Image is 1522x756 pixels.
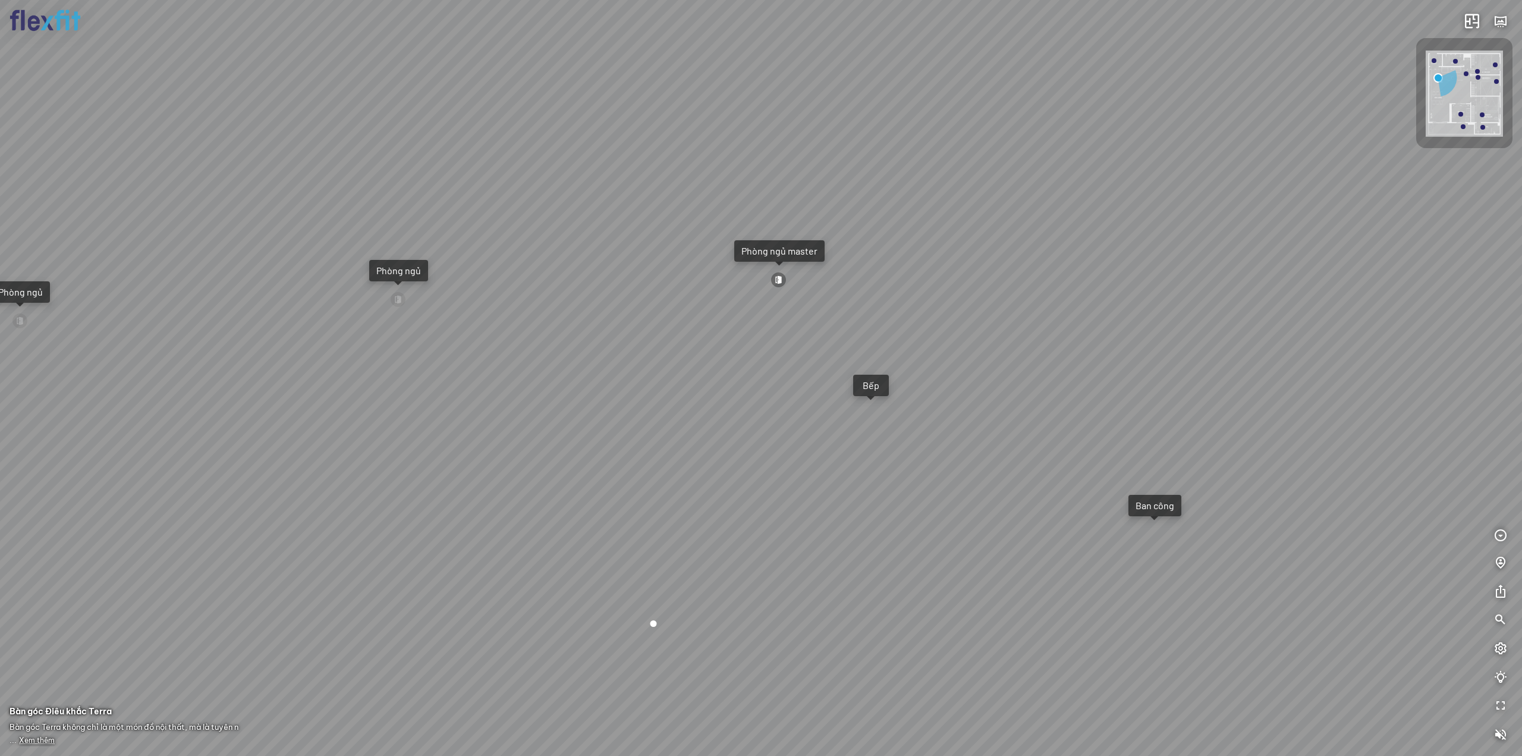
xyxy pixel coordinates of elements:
[860,379,882,391] div: Bếp
[10,10,81,32] img: logo
[19,736,55,745] span: Xem thêm
[741,245,817,257] div: Phòng ngủ master
[1426,51,1503,137] img: Flexfit_Apt1_M__JKL4XAWR2ATG.png
[376,265,421,277] div: Phòng ngủ
[10,735,55,745] span: ...
[1136,500,1174,512] div: Ban công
